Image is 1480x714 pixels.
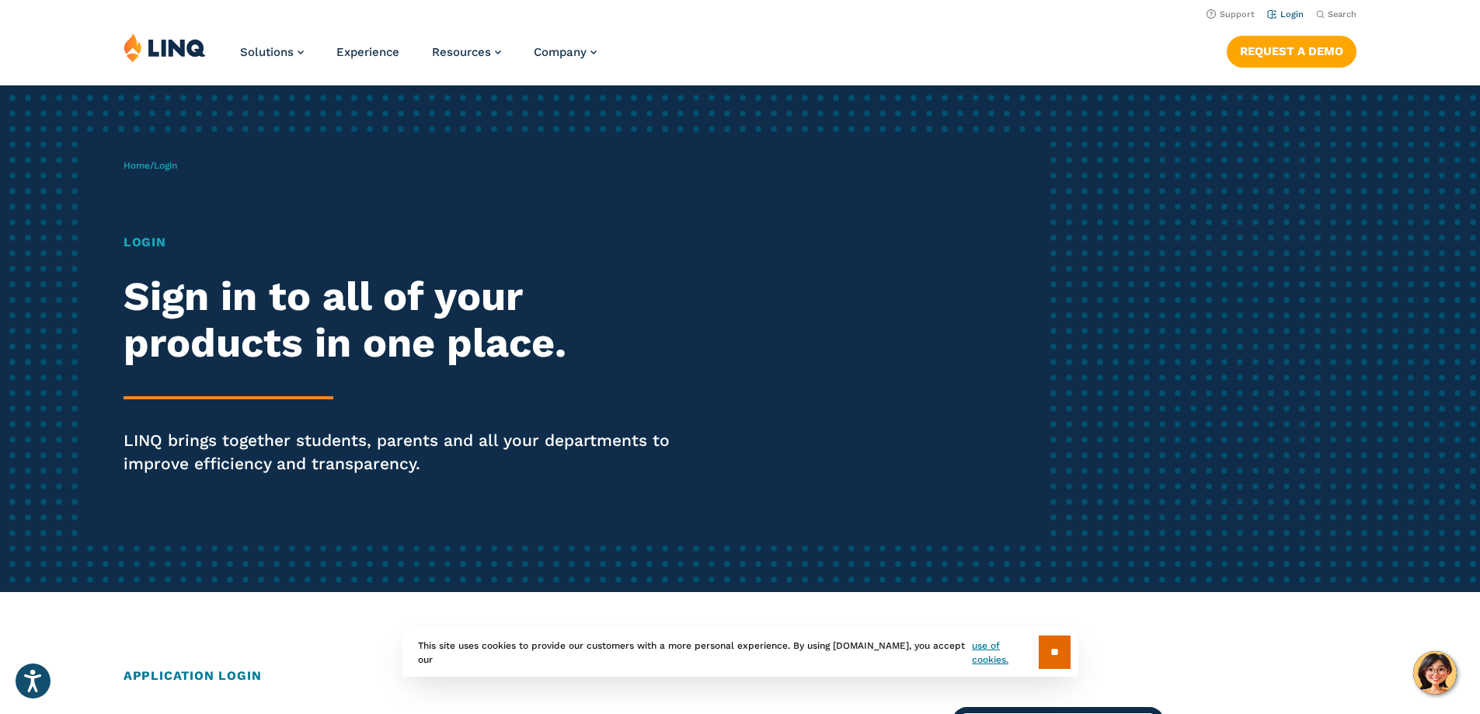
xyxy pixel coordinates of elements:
a: Support [1207,9,1255,19]
p: LINQ brings together students, parents and all your departments to improve efficiency and transpa... [124,429,694,475]
a: Experience [336,45,399,59]
a: Request a Demo [1227,36,1356,67]
a: Resources [432,45,501,59]
a: Login [1267,9,1304,19]
span: Resources [432,45,491,59]
span: Search [1328,9,1356,19]
div: This site uses cookies to provide our customers with a more personal experience. By using [DOMAIN... [402,628,1078,677]
a: Company [534,45,597,59]
span: Company [534,45,587,59]
a: Home [124,160,150,171]
a: use of cookies. [972,639,1038,667]
img: LINQ | K‑12 Software [124,33,206,62]
span: Login [154,160,177,171]
h2: Sign in to all of your products in one place. [124,273,694,367]
span: / [124,160,177,171]
button: Open Search Bar [1316,9,1356,20]
a: Solutions [240,45,304,59]
nav: Primary Navigation [240,33,597,84]
span: Solutions [240,45,294,59]
nav: Button Navigation [1227,33,1356,67]
button: Hello, have a question? Let’s chat. [1413,651,1457,695]
h1: Login [124,233,694,252]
